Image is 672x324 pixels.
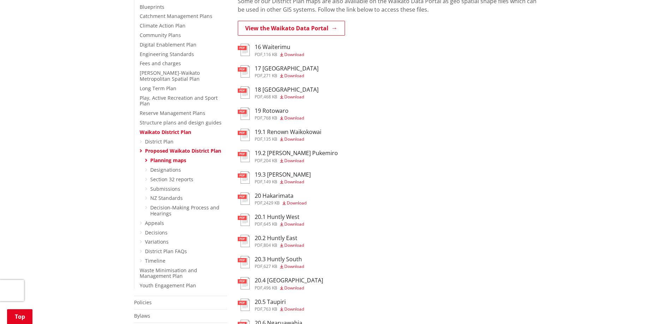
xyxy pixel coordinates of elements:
a: Decision-Making Process and Hearings [150,204,219,217]
img: document-pdf.svg [238,44,250,56]
a: [PERSON_NAME]-Waikato Metropolitan Spatial Plan [140,69,200,82]
span: pdf [255,94,262,100]
h3: 20 Hakarimata [255,192,307,199]
span: pdf [255,136,262,142]
span: Download [284,263,304,269]
a: 17 [GEOGRAPHIC_DATA] pdf,271 KB Download [238,65,319,78]
img: document-pdf.svg [238,299,250,311]
a: Bylaws [134,312,150,319]
span: 2429 KB [264,200,280,206]
a: 16 Waiterimu pdf,116 KB Download [238,44,304,56]
span: Download [284,94,304,100]
div: , [255,95,319,99]
span: pdf [255,285,262,291]
span: 645 KB [264,221,277,227]
span: pdf [255,221,262,227]
a: Community Plans [140,32,181,38]
a: NZ Standards [150,195,183,201]
span: Download [284,179,304,185]
a: Long Term Plan [140,85,176,92]
h3: 17 [GEOGRAPHIC_DATA] [255,65,319,72]
a: Climate Action Plan [140,22,186,29]
a: Submissions [150,185,180,192]
span: pdf [255,179,262,185]
span: 496 KB [264,285,277,291]
span: 204 KB [264,158,277,164]
img: document-pdf.svg [238,214,250,226]
div: , [255,137,321,141]
span: Download [284,221,304,227]
h3: 19.2 [PERSON_NAME] Pukemiro [255,150,338,157]
span: 627 KB [264,263,277,269]
h3: 18 [GEOGRAPHIC_DATA] [255,86,319,93]
h3: 16 Waiterimu [255,44,304,50]
a: Top [7,309,32,324]
a: Fees and charges [140,60,181,67]
span: Download [284,73,304,79]
a: Planning maps [150,157,186,164]
h3: 20.1 Huntly West [255,214,304,220]
span: pdf [255,115,262,121]
a: View the Waikato Data Portal [238,21,345,36]
div: , [255,264,304,269]
a: Waste Minimisation and Management Plan [140,267,197,280]
h3: 19.3 [PERSON_NAME] [255,171,311,178]
a: Section 32 reports [150,176,193,183]
h3: 20.4 [GEOGRAPHIC_DATA] [255,277,323,284]
a: District Plan FAQs [145,248,187,255]
a: 19.2 [PERSON_NAME] Pukemiro pdf,204 KB Download [238,150,338,163]
a: Blueprints [140,4,164,10]
img: document-pdf.svg [238,108,250,120]
div: , [255,307,304,311]
a: Timeline [145,257,165,264]
span: pdf [255,73,262,79]
a: Digital Enablement Plan [140,41,196,48]
span: pdf [255,200,262,206]
a: Variations [145,238,169,245]
a: 19.1 Renown Waikokowai pdf,135 KB Download [238,129,321,141]
span: Download [287,200,307,206]
img: document-pdf.svg [238,277,250,289]
iframe: Messenger Launcher [640,294,665,320]
span: 271 KB [264,73,277,79]
a: District Plan [145,138,174,145]
span: pdf [255,51,262,57]
img: document-pdf.svg [238,65,250,78]
h3: 20.5 Taupiri [255,299,304,305]
img: document-pdf.svg [238,150,250,162]
span: Download [284,158,304,164]
div: , [255,74,319,78]
h3: 19 Rotowaro [255,108,304,114]
span: Download [284,285,304,291]
a: Catchment Management Plans [140,13,212,19]
span: Download [284,136,304,142]
a: Appeals [145,220,164,226]
a: 19 Rotowaro pdf,768 KB Download [238,108,304,120]
span: 768 KB [264,115,277,121]
div: , [255,201,307,205]
span: 149 KB [264,179,277,185]
h3: 20.3 Huntly South [255,256,304,263]
img: document-pdf.svg [238,129,250,141]
div: , [255,222,304,226]
a: Waikato District Plan [140,129,191,135]
a: 20.3 Huntly South pdf,627 KB Download [238,256,304,269]
div: , [255,116,304,120]
a: 20.5 Taupiri pdf,763 KB Download [238,299,304,311]
div: , [255,53,304,57]
img: document-pdf.svg [238,171,250,184]
a: 20 Hakarimata pdf,2429 KB Download [238,192,307,205]
span: pdf [255,242,262,248]
span: 804 KB [264,242,277,248]
a: 18 [GEOGRAPHIC_DATA] pdf,468 KB Download [238,86,319,99]
span: 763 KB [264,306,277,312]
img: document-pdf.svg [238,86,250,99]
img: document-pdf.svg [238,192,250,205]
a: 20.4 [GEOGRAPHIC_DATA] pdf,496 KB Download [238,277,323,290]
span: pdf [255,306,262,312]
h3: 20.2 Huntly East [255,235,304,242]
a: Proposed Waikato District Plan [145,147,221,154]
a: Structure plans and design guides [140,119,222,126]
img: document-pdf.svg [238,235,250,247]
img: document-pdf.svg [238,256,250,268]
